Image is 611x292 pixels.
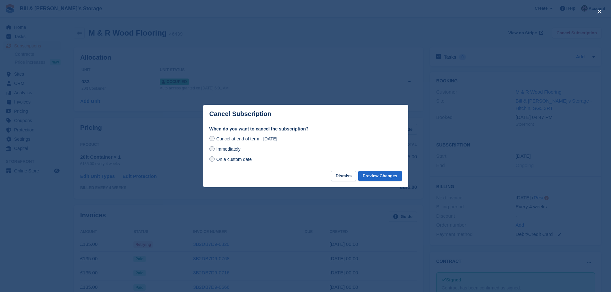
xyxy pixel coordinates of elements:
button: Preview Changes [358,171,402,181]
span: Cancel at end of term - [DATE] [216,136,277,141]
p: Cancel Subscription [209,110,271,118]
span: On a custom date [216,157,252,162]
button: Dismiss [331,171,356,181]
span: Immediately [216,146,240,152]
input: Cancel at end of term - [DATE] [209,136,215,141]
label: When do you want to cancel the subscription? [209,126,402,132]
button: close [594,6,605,17]
input: Immediately [209,146,215,151]
input: On a custom date [209,156,215,162]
